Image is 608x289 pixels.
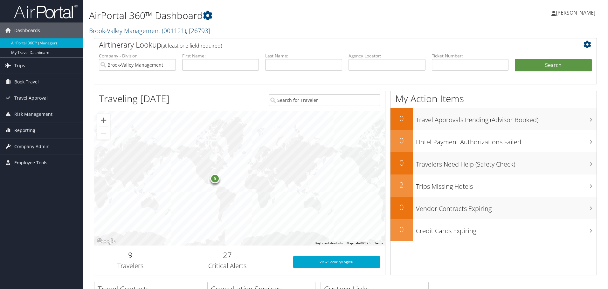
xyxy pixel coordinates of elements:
[182,53,259,59] label: First Name:
[89,9,431,22] h1: AirPortal 360™ Dashboard
[14,90,48,106] span: Travel Approval
[390,202,413,213] h2: 0
[97,127,110,140] button: Zoom out
[432,53,509,59] label: Ticket Number:
[390,197,597,219] a: 0Vendor Contracts Expiring
[390,108,597,130] a: 0Travel Approvals Pending (Advisor Booked)
[97,114,110,127] button: Zoom in
[293,256,380,268] a: View SecurityLogic®
[347,241,370,245] span: Map data ©2025
[14,4,78,19] img: airportal-logo.png
[172,250,283,260] h2: 27
[269,94,380,106] input: Search for Traveler
[14,23,40,38] span: Dashboards
[416,157,597,169] h3: Travelers Need Help (Safety Check)
[210,174,220,183] div: 9
[374,241,383,245] a: Terms (opens in new tab)
[161,42,222,49] span: (at least one field required)
[14,74,39,90] span: Book Travel
[416,112,597,124] h3: Travel Approvals Pending (Advisor Booked)
[186,26,210,35] span: , [ 26793 ]
[551,3,602,22] a: [PERSON_NAME]
[99,261,162,270] h3: Travelers
[390,135,413,146] h2: 0
[416,179,597,191] h3: Trips Missing Hotels
[390,113,413,124] h2: 0
[14,139,50,154] span: Company Admin
[99,92,169,105] h1: Traveling [DATE]
[390,92,597,105] h1: My Action Items
[14,58,25,74] span: Trips
[390,130,597,152] a: 0Hotel Payment Authorizations Failed
[416,201,597,213] h3: Vendor Contracts Expiring
[172,261,283,270] h3: Critical Alerts
[390,219,597,241] a: 0Credit Cards Expiring
[96,237,117,246] a: Open this area in Google Maps (opens a new window)
[390,174,597,197] a: 2Trips Missing Hotels
[390,157,413,168] h2: 0
[99,250,162,260] h2: 9
[162,26,186,35] span: ( 001121 )
[265,53,342,59] label: Last Name:
[416,135,597,147] h3: Hotel Payment Authorizations Failed
[99,39,550,50] h2: Airtinerary Lookup
[14,122,35,138] span: Reporting
[14,155,47,171] span: Employee Tools
[349,53,425,59] label: Agency Locator:
[89,26,210,35] a: Brook-Valley Management
[416,223,597,235] h3: Credit Cards Expiring
[390,152,597,174] a: 0Travelers Need Help (Safety Check)
[515,59,592,72] button: Search
[556,9,595,16] span: [PERSON_NAME]
[390,180,413,190] h2: 2
[99,53,176,59] label: Company - Division:
[390,224,413,235] h2: 0
[96,237,117,246] img: Google
[14,106,52,122] span: Risk Management
[315,241,343,246] button: Keyboard shortcuts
